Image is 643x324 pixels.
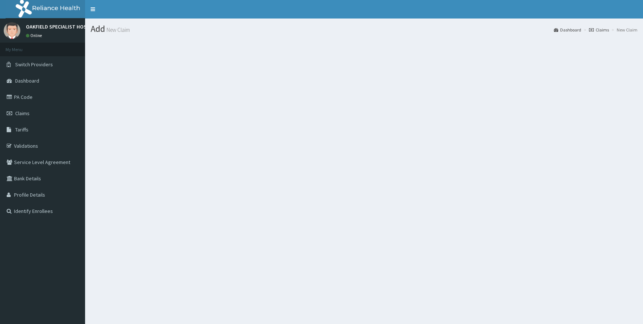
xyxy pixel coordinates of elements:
[15,77,39,84] span: Dashboard
[554,27,581,33] a: Dashboard
[105,27,130,33] small: New Claim
[26,33,44,38] a: Online
[4,22,20,39] img: User Image
[610,27,637,33] li: New Claim
[91,24,637,34] h1: Add
[15,110,30,117] span: Claims
[15,61,53,68] span: Switch Providers
[589,27,609,33] a: Claims
[26,24,100,29] p: OAKFIELD SPECIALIST HOSPITAL
[15,126,28,133] span: Tariffs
